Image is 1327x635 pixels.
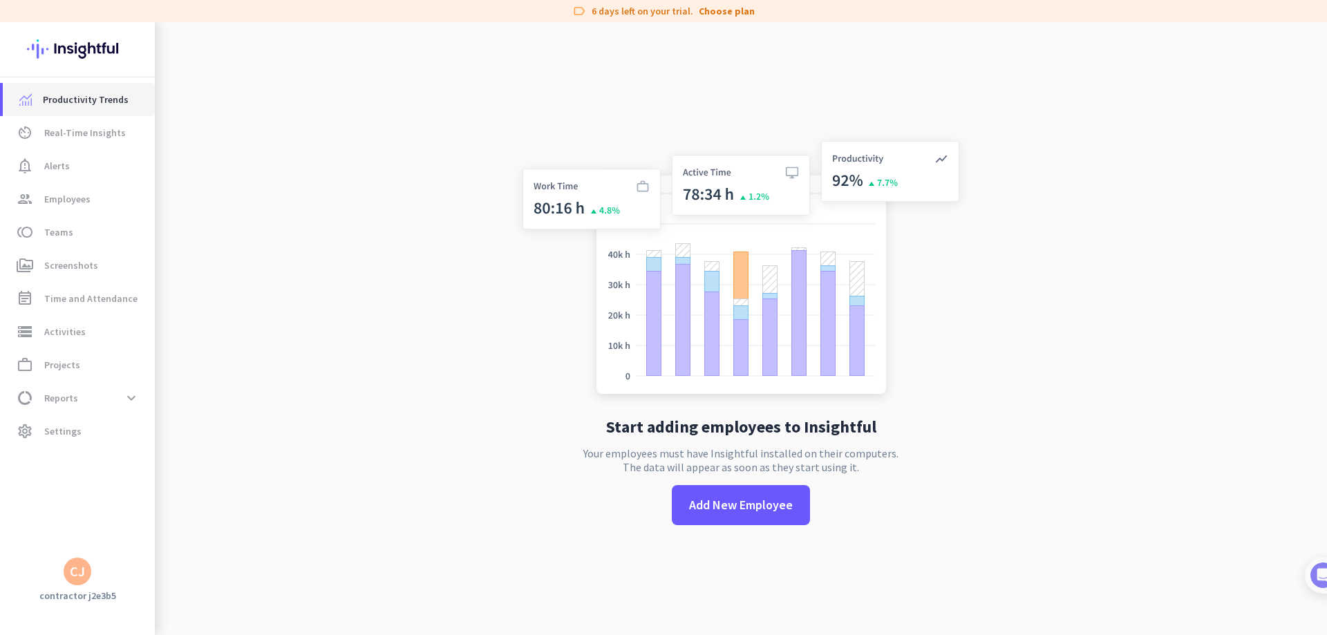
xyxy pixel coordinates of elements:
a: tollTeams [3,216,155,249]
a: work_outlineProjects [3,348,155,381]
i: data_usage [17,390,33,406]
img: Insightful logo [27,22,128,76]
i: storage [17,323,33,340]
img: menu-item [19,93,32,106]
i: group [17,191,33,207]
i: work_outline [17,357,33,373]
span: Productivity Trends [43,91,129,108]
span: Time and Attendance [44,290,138,307]
a: perm_mediaScreenshots [3,249,155,282]
a: notification_importantAlerts [3,149,155,182]
img: no-search-results [512,133,970,408]
i: perm_media [17,257,33,274]
i: toll [17,224,33,240]
a: Choose plan [699,4,755,18]
div: CJ [70,565,85,578]
i: settings [17,423,33,439]
a: av_timerReal-Time Insights [3,116,155,149]
a: event_noteTime and Attendance [3,282,155,315]
span: Reports [44,390,78,406]
span: Teams [44,224,73,240]
h2: Start adding employees to Insightful [606,419,876,435]
button: expand_more [119,386,144,410]
a: groupEmployees [3,182,155,216]
a: menu-itemProductivity Trends [3,83,155,116]
i: notification_important [17,158,33,174]
span: Projects [44,357,80,373]
span: Employees [44,191,91,207]
span: Activities [44,323,86,340]
button: Add New Employee [672,485,810,525]
i: event_note [17,290,33,307]
span: Real-Time Insights [44,124,126,141]
span: Add New Employee [689,496,793,514]
span: Settings [44,423,82,439]
span: Screenshots [44,257,98,274]
a: storageActivities [3,315,155,348]
p: Your employees must have Insightful installed on their computers. The data will appear as soon as... [583,446,898,474]
span: Alerts [44,158,70,174]
i: av_timer [17,124,33,141]
i: label [572,4,586,18]
a: data_usageReportsexpand_more [3,381,155,415]
a: settingsSettings [3,415,155,448]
